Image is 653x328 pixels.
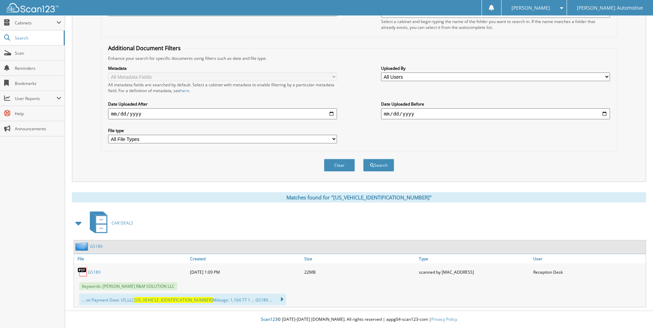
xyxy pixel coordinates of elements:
div: 22MB [303,265,417,279]
span: Bookmarks [15,80,61,86]
div: [DATE] 1:09 PM [188,265,303,279]
label: Date Uploaded Before [381,101,610,107]
input: start [108,108,337,119]
div: Reception Desk [531,265,646,279]
a: Created [188,254,303,263]
a: here [180,88,189,94]
a: CAR DEALS [86,209,133,237]
button: Clear [324,159,355,172]
a: File [74,254,188,263]
img: scan123-logo-white.svg [7,3,59,12]
span: Search [15,35,60,41]
div: All metadata fields are searched by default. Select a cabinet with metadata to enable filtering b... [108,82,337,94]
span: Scan123 [261,316,277,322]
legend: Additional Document Filters [105,44,184,52]
a: User [531,254,646,263]
label: Uploaded By [381,65,610,71]
img: PDF.png [77,267,88,277]
span: Cabinets [15,20,56,26]
div: ... ist Payment Date: US,LLC Mileage: 1,104.77 1 ... GS189 ... [79,294,286,305]
iframe: Chat Widget [619,295,653,328]
input: end [381,108,610,119]
a: GS189 [88,269,101,275]
span: User Reports [15,96,56,101]
div: Select a cabinet and begin typing the name of the folder you want to search in. If the name match... [381,19,610,30]
span: [PERSON_NAME] Automotive [577,6,643,10]
span: Keywords: [PERSON_NAME] R&M SOLUTION LLC [79,282,177,290]
span: Announcements [15,126,61,132]
a: GS189 [90,243,103,249]
span: Reminders [15,65,61,71]
div: © [DATE]-[DATE] [DOMAIN_NAME]. All rights reserved | appg04-scan123-com | [65,311,653,328]
label: File type [108,128,337,133]
span: [US_VEHICLE_IDENTIFICATION_NUMBER] [134,297,213,303]
label: Metadata [108,65,337,71]
span: Help [15,111,61,117]
a: Type [417,254,531,263]
label: Date Uploaded After [108,101,337,107]
span: Scan [15,50,61,56]
a: Privacy Policy [431,316,457,322]
div: Enhance your search for specific documents using filters such as date and file type. [105,55,613,61]
div: Matches found for "[US_VEHICLE_IDENTIFICATION_NUMBER]" [72,192,646,203]
a: Size [303,254,417,263]
button: Search [363,159,394,172]
span: CAR DEALS [112,220,133,226]
img: folder2.png [75,242,90,251]
span: [PERSON_NAME] [512,6,550,10]
div: scanned by [MAC_ADDRESS] [417,265,531,279]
